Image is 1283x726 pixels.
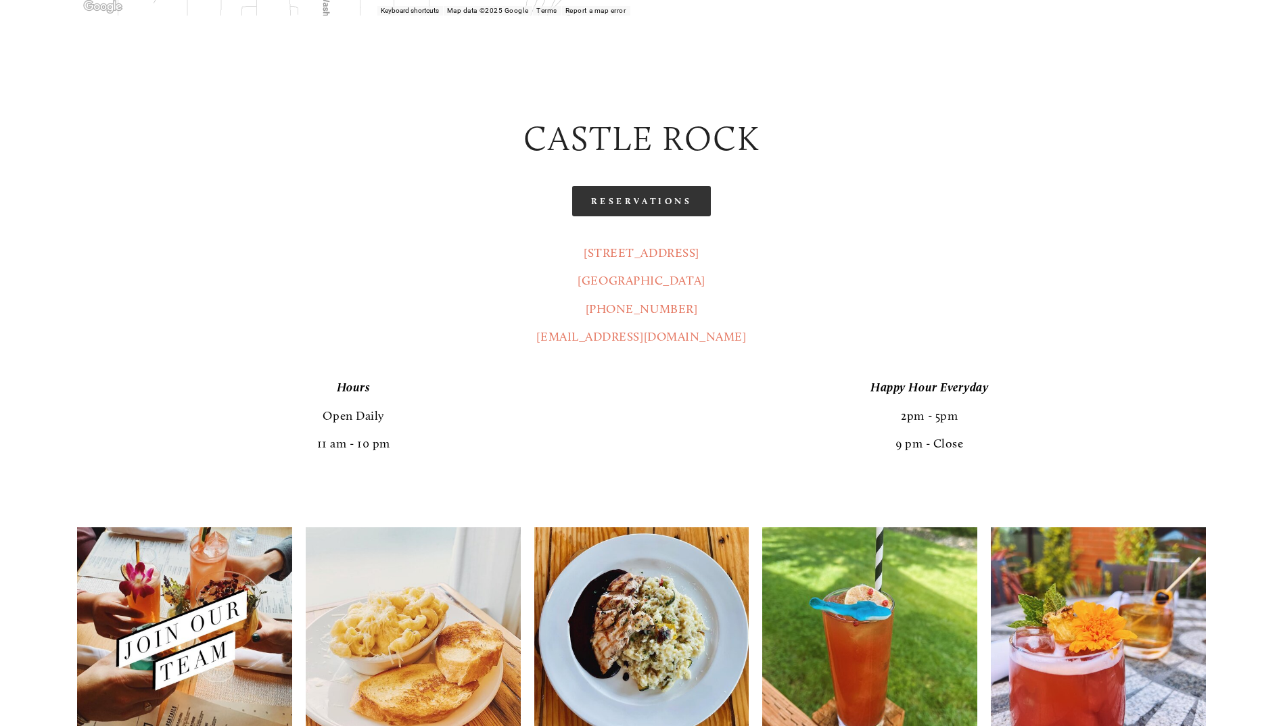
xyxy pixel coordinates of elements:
[572,186,712,216] a: Reservations
[77,115,1206,163] h2: castle rock
[536,329,746,344] a: [EMAIL_ADDRESS][DOMAIN_NAME]
[77,374,630,458] p: Open Daily 11 am - 10 pm
[653,374,1207,458] p: 2pm - 5pm 9 pm - Close
[870,380,988,395] em: Happy Hour Everyday
[586,301,698,316] a: [PHONE_NUMBER]
[578,245,705,288] a: [STREET_ADDRESS][GEOGRAPHIC_DATA]
[337,380,371,395] em: Hours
